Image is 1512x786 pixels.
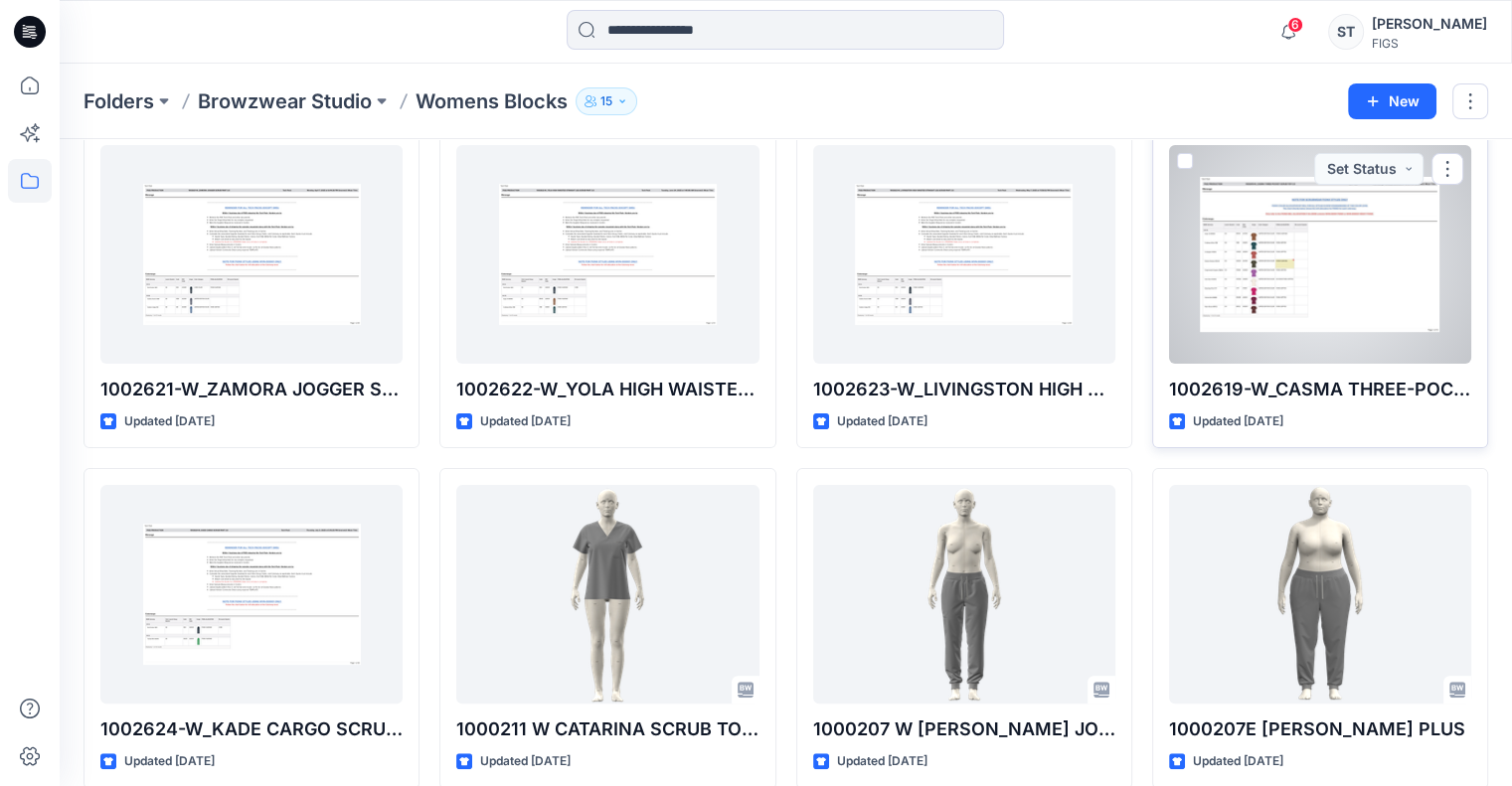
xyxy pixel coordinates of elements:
div: [PERSON_NAME] [1372,12,1487,36]
div: ST [1328,14,1364,50]
a: 1002619-W_CASMA THREE-POCKET SCRUB TOP 3.0 [1169,145,1471,364]
p: Updated [DATE] [837,751,927,772]
button: 15 [576,87,637,115]
p: 1002619-W_CASMA THREE-POCKET SCRUB TOP 3.0 [1169,376,1471,403]
p: 1000211 W CATARINA SCRUB TOP BASE [456,715,758,743]
p: Updated [DATE] [1193,411,1283,432]
p: 1000207 W [PERSON_NAME] JOGGER BASE [813,715,1115,743]
p: 1002624-W_KADE CARGO SCRUB PANT 3.0 [100,715,403,743]
button: New [1348,83,1436,119]
div: FIGS [1372,36,1487,51]
a: 1002623-W_LIVINGSTON HIGH WAISTED STRAIGHT LEG SCRUB PANT 3.0 [813,145,1115,364]
a: 1002624-W_KADE CARGO SCRUB PANT 3.0 [100,485,403,704]
p: 1000207E [PERSON_NAME] PLUS [1169,715,1471,743]
p: 1002622-W_YOLA HIGH WAISTED STRAIGHT LEG SCRUB PANT 3.0 [456,376,758,403]
a: Browzwear Studio [198,87,372,115]
p: Updated [DATE] [124,411,215,432]
p: Updated [DATE] [480,751,571,772]
a: 1002621-W_ZAMORA JOGGER SCRUB PANT 3.0 [100,145,403,364]
a: 1000207 W HW ZAMORA JOGGER BASE [813,485,1115,704]
a: 1000207E HW ZAMORA PLUS [1169,485,1471,704]
p: Updated [DATE] [480,411,571,432]
a: 1002622-W_YOLA HIGH WAISTED STRAIGHT LEG SCRUB PANT 3.0 [456,145,758,364]
p: Womens Blocks [416,87,568,115]
a: Folders [84,87,154,115]
p: 1002621-W_ZAMORA JOGGER SCRUB PANT 3.0 [100,376,403,403]
p: 15 [600,90,612,112]
p: Updated [DATE] [837,411,927,432]
a: 1000211 W CATARINA SCRUB TOP BASE [456,485,758,704]
p: Updated [DATE] [124,751,215,772]
p: Updated [DATE] [1193,751,1283,772]
span: 6 [1287,17,1303,33]
p: 1002623-W_LIVINGSTON HIGH WAISTED STRAIGHT LEG SCRUB PANT 3.0 [813,376,1115,403]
